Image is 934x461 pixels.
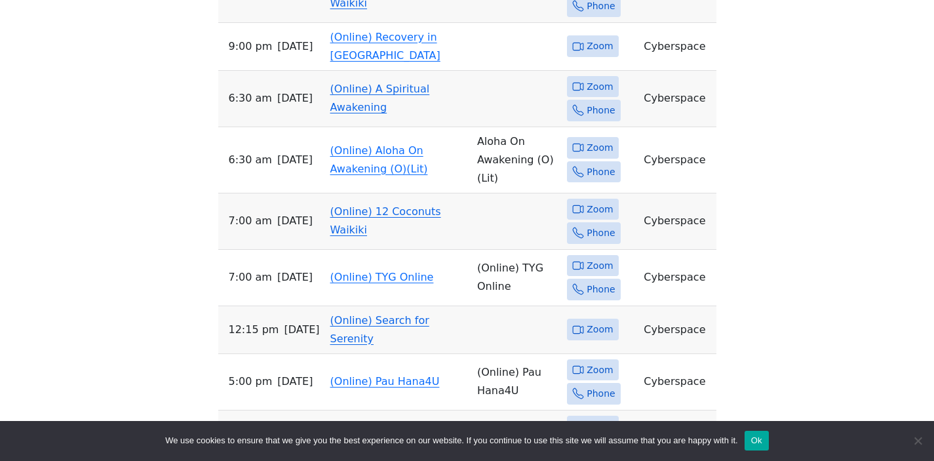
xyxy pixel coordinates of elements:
[277,151,313,169] span: [DATE]
[587,281,615,298] span: Phone
[638,193,716,250] td: Cyberspace
[587,38,613,54] span: Zoom
[277,372,313,391] span: [DATE]
[638,23,716,71] td: Cyberspace
[229,268,272,287] span: 7:00 AM
[587,386,615,402] span: Phone
[277,37,313,56] span: [DATE]
[587,140,613,156] span: Zoom
[638,71,716,127] td: Cyberspace
[277,212,313,230] span: [DATE]
[330,271,434,283] a: (Online) TYG Online
[745,431,769,451] button: Ok
[165,434,737,447] span: We use cookies to ensure that we give you the best experience on our website. If you continue to ...
[472,127,562,193] td: Aloha On Awakening (O) (Lit)
[638,354,716,411] td: Cyberspace
[229,89,272,108] span: 6:30 AM
[229,321,279,339] span: 12:15 PM
[330,375,440,388] a: (Online) Pau Hana4U
[638,306,716,354] td: Cyberspace
[587,321,613,338] span: Zoom
[472,250,562,306] td: (Online) TYG Online
[587,102,615,119] span: Phone
[911,434,924,447] span: No
[229,151,272,169] span: 6:30 AM
[330,205,441,236] a: (Online) 12 Coconuts Waikiki
[587,418,613,435] span: Zoom
[277,268,313,287] span: [DATE]
[229,37,273,56] span: 9:00 PM
[277,89,313,108] span: [DATE]
[330,144,428,175] a: (Online) Aloha On Awakening (O)(Lit)
[587,225,615,241] span: Phone
[229,212,272,230] span: 7:00 AM
[587,164,615,180] span: Phone
[638,127,716,193] td: Cyberspace
[638,250,716,306] td: Cyberspace
[472,354,562,411] td: (Online) Pau Hana4U
[330,314,429,345] a: (Online) Search for Serenity
[587,201,613,218] span: Zoom
[229,372,273,391] span: 5:00 PM
[284,321,319,339] span: [DATE]
[587,362,613,378] span: Zoom
[330,83,430,113] a: (Online) A Spiritual Awakening
[587,79,613,95] span: Zoom
[330,31,440,62] a: (Online) Recovery in [GEOGRAPHIC_DATA]
[587,258,613,274] span: Zoom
